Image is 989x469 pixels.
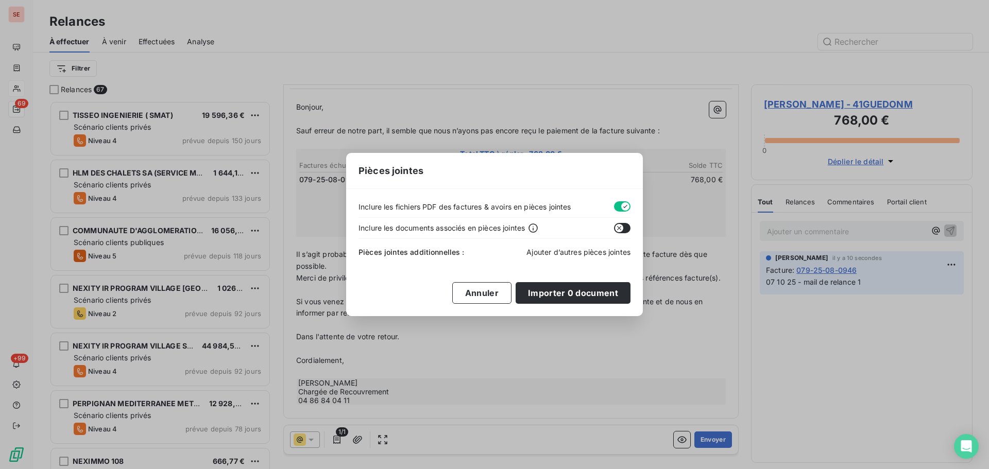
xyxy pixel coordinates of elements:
span: Pièces jointes additionnelles : [359,247,465,257]
span: Inclure les fichiers PDF des factures & avoirs en pièces jointes [359,201,571,212]
span: Pièces jointes [359,164,423,178]
span: Ajouter d’autres pièces jointes [526,248,630,256]
button: Importer 0 document [516,282,630,304]
button: Annuler [452,282,511,304]
span: Inclure les documents associés en pièces jointes [359,222,525,233]
div: Open Intercom Messenger [954,434,979,459]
